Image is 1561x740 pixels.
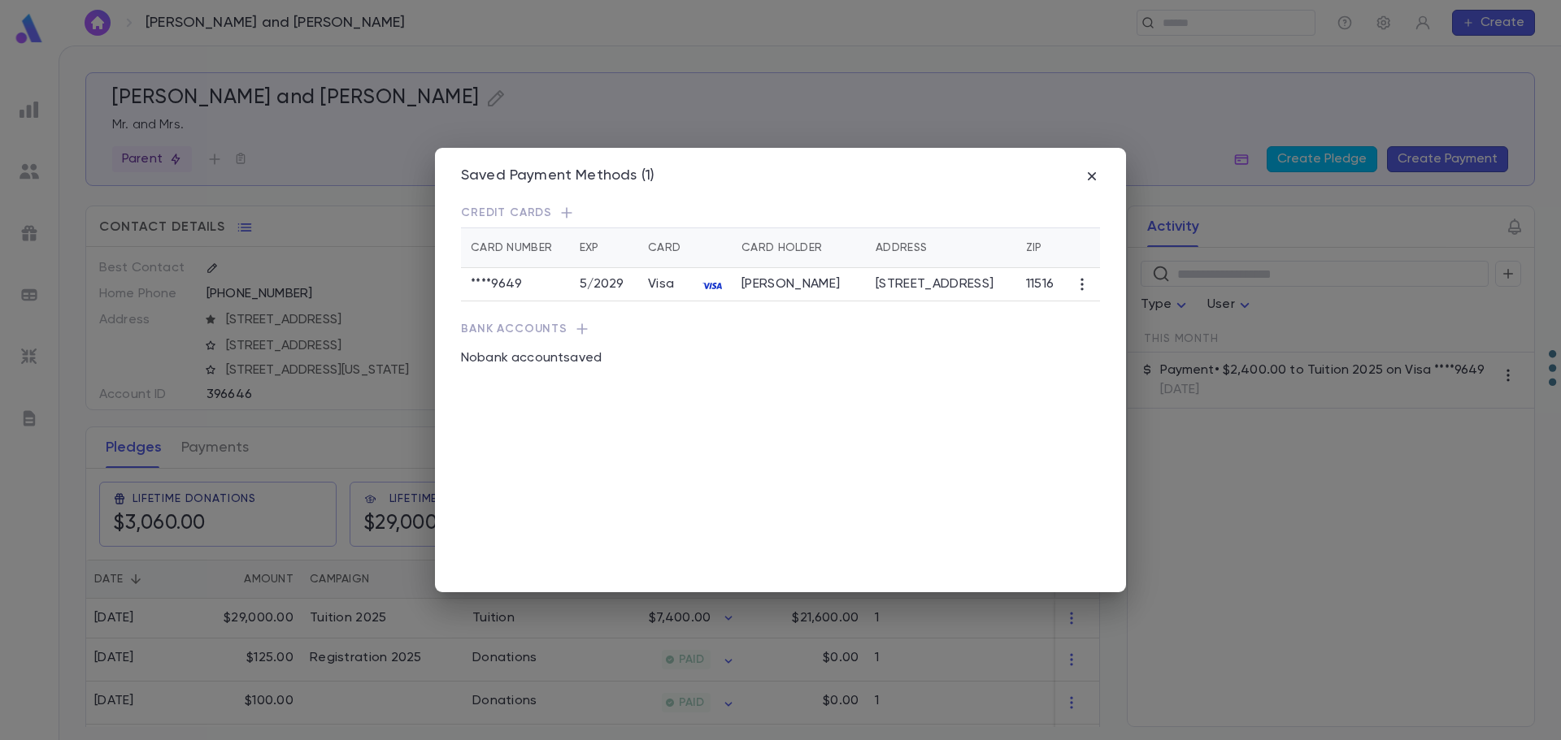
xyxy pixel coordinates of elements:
th: Card Number [461,227,570,267]
div: Saved Payment Methods (1) [461,167,654,185]
td: [STREET_ADDRESS] [866,267,1016,301]
div: Visa [648,276,722,292]
td: 11516 [1016,267,1064,301]
th: Card Holder [732,227,866,267]
th: Zip [1016,227,1064,267]
td: [PERSON_NAME] [732,267,866,301]
span: Credit Cards [461,206,552,219]
span: Bank Accounts [461,322,567,335]
p: 5 / 2029 [580,276,628,292]
th: Card [638,227,732,267]
th: Address [866,227,1016,267]
th: Exp [570,227,638,267]
p: No bank account saved [461,350,1100,366]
